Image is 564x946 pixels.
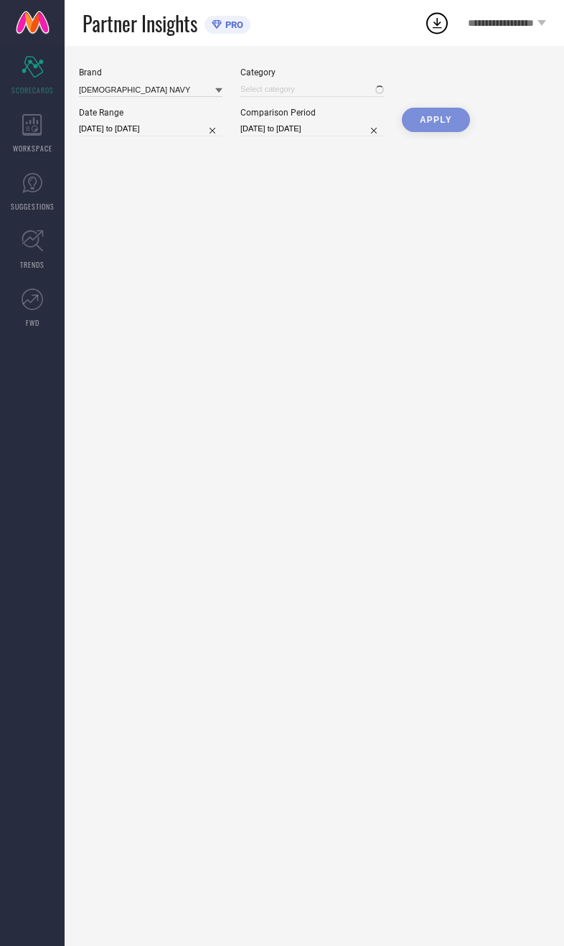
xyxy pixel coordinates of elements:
[11,85,54,95] span: SCORECARDS
[79,108,222,118] div: Date Range
[222,19,243,30] span: PRO
[20,259,44,270] span: TRENDS
[79,67,222,78] div: Brand
[11,201,55,212] span: SUGGESTIONS
[13,143,52,154] span: WORKSPACE
[79,121,222,136] input: Select date range
[240,108,384,118] div: Comparison Period
[83,9,197,38] span: Partner Insights
[26,317,39,328] span: FWD
[424,10,450,36] div: Open download list
[240,121,384,136] input: Select comparison period
[240,67,384,78] div: Category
